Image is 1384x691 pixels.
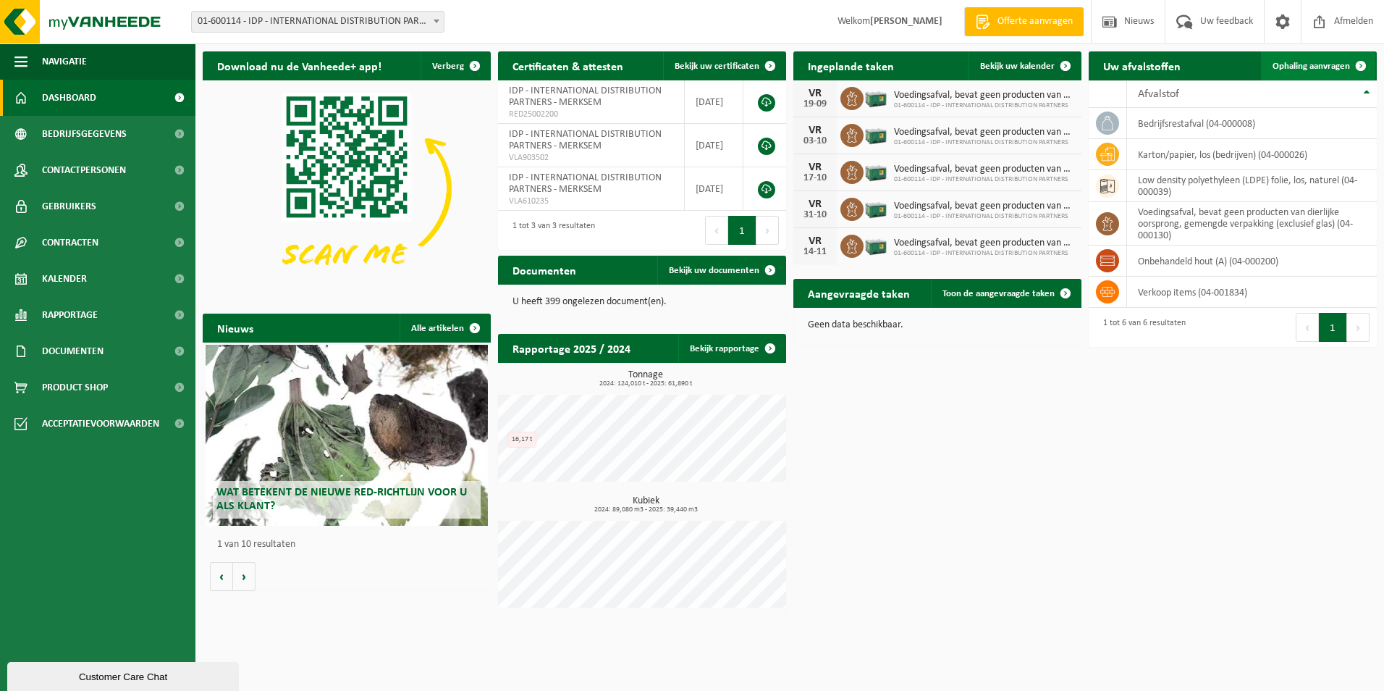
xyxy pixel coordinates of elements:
button: Vorige [210,562,233,591]
span: Contracten [42,225,98,261]
span: Voedingsafval, bevat geen producten van dierlijke oorsprong, gemengde verpakking... [894,164,1074,175]
div: VR [801,125,830,136]
h2: Documenten [498,256,591,284]
button: 1 [728,216,756,245]
span: 01-600114 - IDP - INTERNATIONAL DISTRIBUTION PARTNERS [894,138,1074,147]
div: VR [801,198,830,210]
a: Ophaling aanvragen [1261,51,1375,80]
span: 01-600114 - IDP - INTERNATIONAL DISTRIBUTION PARTNERS [894,101,1074,110]
td: [DATE] [685,167,743,211]
h2: Download nu de Vanheede+ app! [203,51,396,80]
span: Acceptatievoorwaarden [42,406,159,442]
span: Kalender [42,261,87,297]
a: Alle artikelen [400,314,489,343]
h2: Aangevraagde taken [793,279,924,307]
td: onbehandeld hout (A) (04-000200) [1127,246,1377,277]
span: 2024: 124,010 t - 2025: 61,890 t [505,380,786,388]
h2: Certificaten & attesten [498,51,638,80]
td: [DATE] [685,124,743,167]
img: PB-LB-0680-HPE-GN-01 [864,233,888,257]
iframe: chat widget [7,659,242,691]
div: 1 tot 6 van 6 resultaten [1096,311,1186,343]
div: 19-09 [801,99,830,109]
span: Rapportage [42,297,98,333]
td: verkoop items (04-001834) [1127,277,1377,308]
div: VR [801,162,830,173]
a: Offerte aanvragen [964,7,1084,36]
span: 01-600114 - IDP - INTERNATIONAL DISTRIBUTION PARTNERS [894,249,1074,258]
td: bedrijfsrestafval (04-000008) [1127,108,1377,139]
div: VR [801,235,830,247]
span: 01-600114 - IDP - INTERNATIONAL DISTRIBUTION PARTNERS [894,175,1074,184]
span: 01-600114 - IDP - INTERNATIONAL DISTRIBUTION PARTNERS - MERKSEM [192,12,444,32]
span: Bekijk uw documenten [669,266,759,275]
span: Ophaling aanvragen [1273,62,1350,71]
span: Voedingsafval, bevat geen producten van dierlijke oorsprong, gemengde verpakking... [894,127,1074,138]
span: 2024: 89,080 m3 - 2025: 39,440 m3 [505,506,786,514]
span: Toon de aangevraagde taken [942,289,1055,298]
button: Verberg [421,51,489,80]
h3: Kubiek [505,496,786,514]
p: Geen data beschikbaar. [808,320,1067,330]
span: IDP - INTERNATIONAL DISTRIBUTION PARTNERS - MERKSEM [509,129,662,151]
span: Bekijk uw certificaten [675,62,759,71]
span: Voedingsafval, bevat geen producten van dierlijke oorsprong, gemengde verpakking... [894,201,1074,212]
h2: Rapportage 2025 / 2024 [498,334,645,362]
button: Previous [705,216,728,245]
h3: Tonnage [505,370,786,388]
p: U heeft 399 ongelezen document(en). [512,297,772,307]
div: 31-10 [801,210,830,220]
img: PB-LB-0680-HPE-GN-01 [864,196,888,220]
button: Previous [1296,313,1319,342]
p: 1 van 10 resultaten [217,540,484,550]
span: 01-600114 - IDP - INTERNATIONAL DISTRIBUTION PARTNERS - MERKSEM [191,11,444,33]
img: Download de VHEPlus App [203,80,491,297]
span: Dashboard [42,80,96,116]
h2: Uw afvalstoffen [1089,51,1195,80]
a: Bekijk uw documenten [657,256,785,285]
a: Wat betekent de nieuwe RED-richtlijn voor u als klant? [206,345,488,526]
span: Bekijk uw kalender [980,62,1055,71]
button: Next [1347,313,1370,342]
a: Toon de aangevraagde taken [931,279,1080,308]
span: Navigatie [42,43,87,80]
span: IDP - INTERNATIONAL DISTRIBUTION PARTNERS - MERKSEM [509,85,662,108]
a: Bekijk uw kalender [969,51,1080,80]
span: IDP - INTERNATIONAL DISTRIBUTION PARTNERS - MERKSEM [509,172,662,195]
span: 01-600114 - IDP - INTERNATIONAL DISTRIBUTION PARTNERS [894,212,1074,221]
span: Contactpersonen [42,152,126,188]
button: 1 [1319,313,1347,342]
a: Bekijk uw certificaten [663,51,785,80]
span: Documenten [42,333,104,369]
td: [DATE] [685,80,743,124]
td: voedingsafval, bevat geen producten van dierlijke oorsprong, gemengde verpakking (exclusief glas)... [1127,202,1377,246]
div: 03-10 [801,136,830,146]
span: Gebruikers [42,188,96,225]
img: PB-LB-0680-HPE-GN-01 [864,122,888,146]
button: Volgende [233,562,256,591]
button: Next [756,216,779,245]
h2: Nieuws [203,314,268,342]
div: 17-10 [801,173,830,183]
span: VLA903502 [509,152,673,164]
span: Wat betekent de nieuwe RED-richtlijn voor u als klant? [216,487,467,512]
img: PB-LB-0680-HPE-GN-01 [864,159,888,183]
td: karton/papier, los (bedrijven) (04-000026) [1127,139,1377,170]
span: Voedingsafval, bevat geen producten van dierlijke oorsprong, gemengde verpakking... [894,238,1074,249]
a: Bekijk rapportage [678,334,785,363]
h2: Ingeplande taken [793,51,908,80]
td: low density polyethyleen (LDPE) folie, los, naturel (04-000039) [1127,170,1377,202]
span: Product Shop [42,369,108,406]
div: 16,17 t [507,432,536,448]
span: Verberg [432,62,464,71]
span: VLA610235 [509,196,673,207]
span: RED25002200 [509,109,673,120]
span: Afvalstof [1138,88,1179,100]
div: 14-11 [801,247,830,257]
span: Bedrijfsgegevens [42,116,127,152]
div: 1 tot 3 van 3 resultaten [505,214,595,246]
span: Offerte aanvragen [994,14,1076,29]
div: VR [801,88,830,99]
span: Voedingsafval, bevat geen producten van dierlijke oorsprong, gemengde verpakking... [894,90,1074,101]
